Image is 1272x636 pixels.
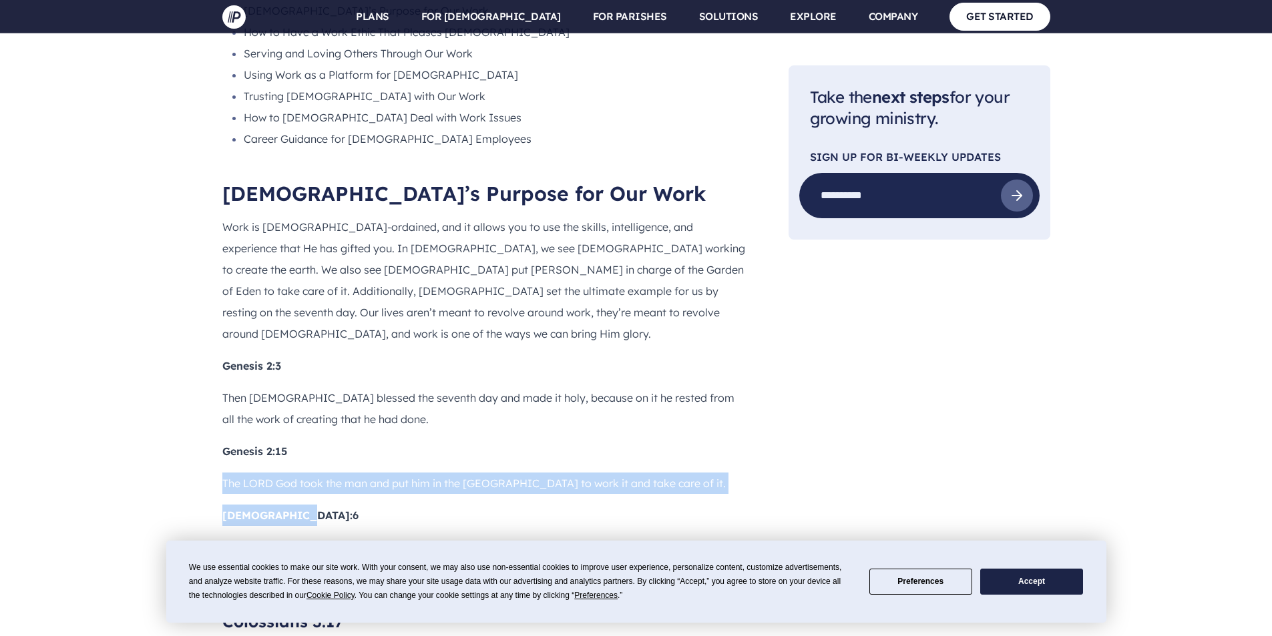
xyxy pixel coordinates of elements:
[244,128,746,149] li: Career Guidance for [DEMOGRAPHIC_DATA] Employees
[222,216,746,344] p: Work is [DEMOGRAPHIC_DATA]-ordained, and it allows you to use the skills, intelligence, and exper...
[222,182,746,206] h2: [DEMOGRAPHIC_DATA]’s Purpose for Our Work
[189,561,853,603] div: We use essential cookies to make our site work. With your consent, we may also use non-essential ...
[306,591,355,600] span: Cookie Policy
[166,541,1106,623] div: Cookie Consent Prompt
[810,152,1029,163] p: Sign Up For Bi-Weekly Updates
[222,444,287,458] b: Genesis 2:15
[244,43,746,64] li: Serving and Loving Others Through Our Work
[872,87,949,107] span: next steps
[244,85,746,107] li: Trusting [DEMOGRAPHIC_DATA] with Our Work
[222,472,746,494] p: The LORD God took the man and put him in the [GEOGRAPHIC_DATA] to work it and take care of it.
[980,569,1083,595] button: Accept
[222,359,281,372] b: Genesis 2:3
[222,387,746,430] p: Then [DEMOGRAPHIC_DATA] blessed the seventh day and made it holy, because on it he rested from al...
[244,107,746,128] li: How to [DEMOGRAPHIC_DATA] Deal with Work Issues
[869,569,972,595] button: Preferences
[949,3,1050,30] a: GET STARTED
[222,509,359,522] b: [DEMOGRAPHIC_DATA]:6
[574,591,618,600] span: Preferences
[810,87,1010,129] span: Take the for your growing ministry.
[244,64,746,85] li: Using Work as a Platform for [DEMOGRAPHIC_DATA]
[222,537,746,579] p: Work hard, but not just to please your masters when they are watching. As slaves of [DEMOGRAPHIC_...
[222,611,343,631] b: Colossians 3:17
